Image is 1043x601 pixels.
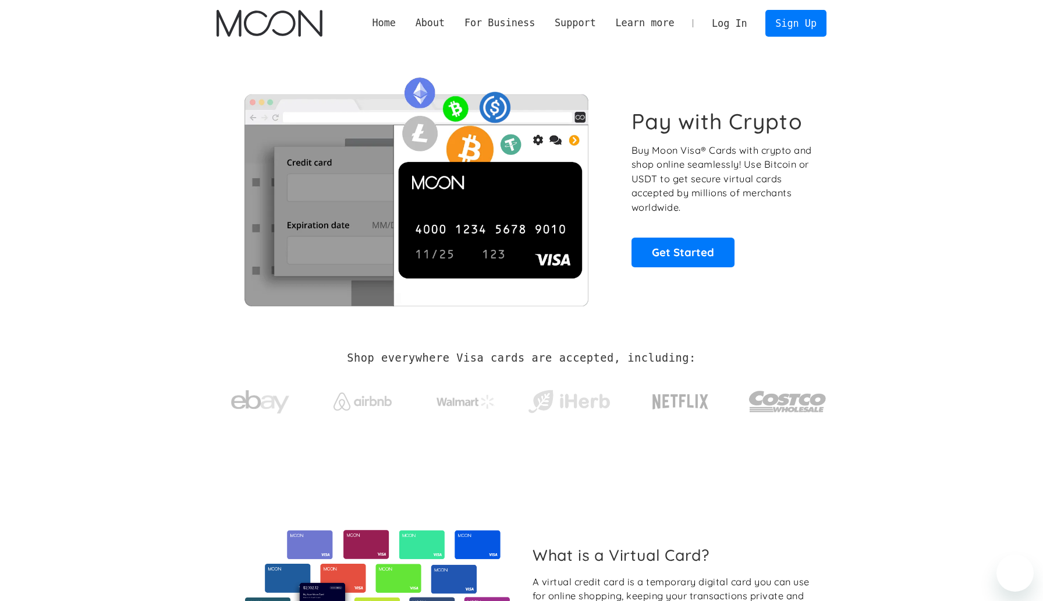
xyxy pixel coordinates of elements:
[406,16,455,30] div: About
[533,546,817,564] h2: What is a Virtual Card?
[231,384,289,420] img: ebay
[320,381,406,416] a: Airbnb
[217,10,322,37] img: Moon Logo
[347,352,696,365] h2: Shop everywhere Visa cards are accepted, including:
[526,375,612,423] a: iHerb
[632,238,735,267] a: Get Started
[702,10,757,36] a: Log In
[748,368,826,429] a: Costco
[748,380,826,423] img: Costco
[423,383,509,415] a: Walmart
[217,10,322,37] a: home
[437,395,495,409] img: Walmart
[526,387,612,417] img: iHerb
[632,143,814,215] p: Buy Moon Visa® Cards with crypto and shop online seamlessly! Use Bitcoin or USDT to get secure vi...
[996,554,1034,592] iframe: Button to launch messaging window
[217,69,615,306] img: Moon Cards let you spend your crypto anywhere Visa is accepted.
[615,16,674,30] div: Learn more
[765,10,826,36] a: Sign Up
[217,372,303,426] a: ebay
[464,16,535,30] div: For Business
[545,16,605,30] div: Support
[334,393,392,411] img: Airbnb
[629,376,733,422] a: Netflix
[651,387,709,416] img: Netflix
[555,16,596,30] div: Support
[606,16,684,30] div: Learn more
[363,16,406,30] a: Home
[455,16,545,30] div: For Business
[632,108,803,135] h1: Pay with Crypto
[416,16,445,30] div: About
